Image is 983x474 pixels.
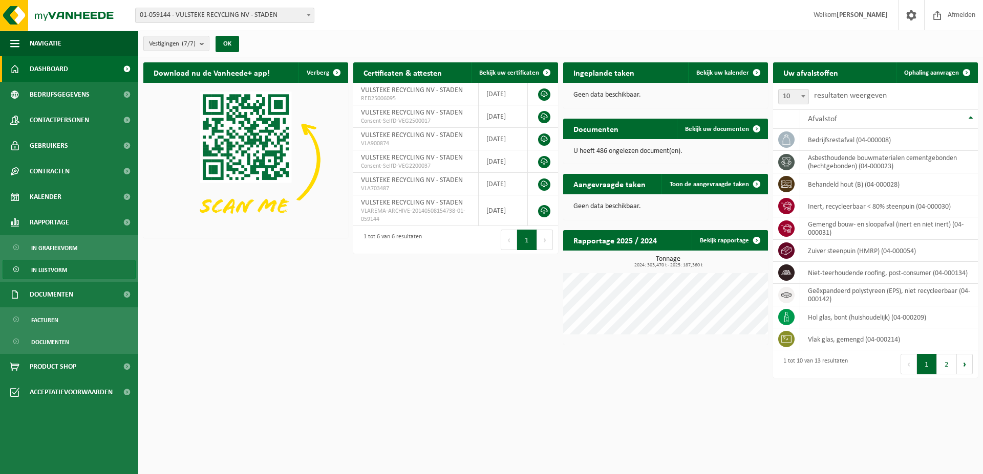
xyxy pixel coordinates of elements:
span: Contactpersonen [30,107,89,133]
td: behandeld hout (B) (04-000028) [800,173,978,195]
span: VULSTEKE RECYCLING NV - STADEN [361,109,463,117]
h2: Certificaten & attesten [353,62,452,82]
h2: Ingeplande taken [563,62,645,82]
span: Contracten [30,159,70,184]
span: Dashboard [30,56,68,82]
button: Previous [501,230,517,250]
span: In lijstvorm [31,260,67,280]
label: resultaten weergeven [814,92,887,100]
span: RED25006095 [361,95,471,103]
span: 10 [779,89,808,104]
span: VULSTEKE RECYCLING NV - STADEN [361,154,463,162]
span: Rapportage [30,210,69,235]
span: Gebruikers [30,133,68,159]
span: Facturen [31,310,58,330]
td: [DATE] [479,150,528,173]
button: Next [957,354,973,374]
a: Bekijk uw kalender [688,62,767,83]
a: Facturen [3,310,136,329]
span: 01-059144 - VULSTEKE RECYCLING NV - STADEN [135,8,314,23]
a: Documenten [3,332,136,351]
td: niet-teerhoudende roofing, post-consumer (04-000134) [800,262,978,284]
h2: Download nu de Vanheede+ app! [143,62,280,82]
span: 01-059144 - VULSTEKE RECYCLING NV - STADEN [136,8,314,22]
span: Verberg [307,70,329,76]
span: VLA703487 [361,185,471,193]
span: Product Shop [30,354,76,379]
a: Bekijk uw certificaten [471,62,557,83]
button: Vestigingen(7/7) [143,36,209,51]
count: (7/7) [182,40,196,47]
h2: Uw afvalstoffen [773,62,848,82]
button: Next [537,230,553,250]
td: [DATE] [479,105,528,128]
span: VULSTEKE RECYCLING NV - STADEN [361,176,463,184]
td: asbesthoudende bouwmaterialen cementgebonden (hechtgebonden) (04-000023) [800,151,978,173]
td: [DATE] [479,173,528,195]
span: Consent-SelfD-VEG2200037 [361,162,471,170]
div: 1 tot 10 van 13 resultaten [778,353,848,375]
span: Consent-SelfD-VEG2500017 [361,117,471,125]
td: zuiver steenpuin (HMRP) (04-000054) [800,240,978,262]
span: 10 [778,89,809,104]
span: Toon de aangevraagde taken [670,181,749,188]
span: Navigatie [30,31,61,56]
span: Afvalstof [808,115,837,123]
td: [DATE] [479,195,528,226]
a: Toon de aangevraagde taken [661,174,767,194]
td: gemengd bouw- en sloopafval (inert en niet inert) (04-000031) [800,217,978,240]
h2: Documenten [563,119,629,139]
a: In grafiekvorm [3,238,136,257]
h2: Aangevraagde taken [563,174,656,194]
span: 2024: 303,470 t - 2025: 187,360 t [568,263,768,268]
td: [DATE] [479,128,528,150]
button: Previous [901,354,917,374]
button: 2 [937,354,957,374]
span: Vestigingen [149,36,196,52]
a: In lijstvorm [3,260,136,279]
p: Geen data beschikbaar. [573,203,758,210]
td: hol glas, bont (huishoudelijk) (04-000209) [800,306,978,328]
span: Documenten [30,282,73,307]
span: In grafiekvorm [31,238,77,258]
a: Bekijk rapportage [692,230,767,251]
span: Bekijk uw certificaten [479,70,539,76]
img: Download de VHEPlus App [143,83,348,236]
td: [DATE] [479,83,528,105]
span: Bedrijfsgegevens [30,82,90,107]
p: Geen data beschikbaar. [573,92,758,99]
span: VULSTEKE RECYCLING NV - STADEN [361,199,463,207]
button: 1 [517,230,537,250]
span: VULSTEKE RECYCLING NV - STADEN [361,86,463,94]
a: Ophaling aanvragen [896,62,977,83]
td: geëxpandeerd polystyreen (EPS), niet recycleerbaar (04-000142) [800,284,978,306]
span: Ophaling aanvragen [904,70,959,76]
span: Bekijk uw documenten [685,126,749,132]
span: VULSTEKE RECYCLING NV - STADEN [361,131,463,139]
span: VLA900874 [361,140,471,148]
td: inert, recycleerbaar < 80% steenpuin (04-000030) [800,195,978,217]
div: 1 tot 6 van 6 resultaten [358,229,422,251]
p: U heeft 486 ongelezen document(en). [573,148,758,155]
span: Bekijk uw kalender [696,70,749,76]
h2: Rapportage 2025 / 2024 [563,230,667,250]
span: Kalender [30,184,61,210]
td: vlak glas, gemengd (04-000214) [800,328,978,350]
span: Acceptatievoorwaarden [30,379,113,405]
button: Verberg [298,62,347,83]
span: Documenten [31,332,69,352]
a: Bekijk uw documenten [677,119,767,139]
td: bedrijfsrestafval (04-000008) [800,129,978,151]
span: VLAREMA-ARCHIVE-20140508154738-01-059144 [361,207,471,223]
h3: Tonnage [568,256,768,268]
strong: [PERSON_NAME] [837,11,888,19]
button: OK [216,36,239,52]
button: 1 [917,354,937,374]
